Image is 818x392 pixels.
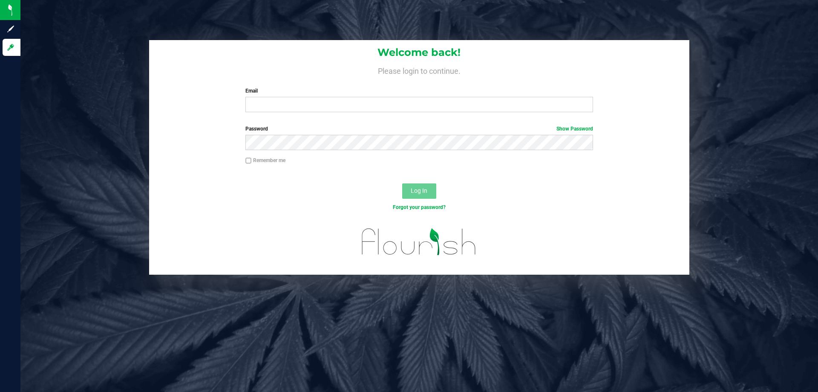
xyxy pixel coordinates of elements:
[6,25,15,33] inline-svg: Sign up
[556,126,593,132] a: Show Password
[393,204,446,210] a: Forgot your password?
[245,157,285,164] label: Remember me
[245,158,251,164] input: Remember me
[402,183,436,199] button: Log In
[245,87,593,95] label: Email
[351,220,487,264] img: flourish_logo.svg
[149,47,689,58] h1: Welcome back!
[245,126,268,132] span: Password
[6,43,15,52] inline-svg: Log in
[149,65,689,75] h4: Please login to continue.
[411,187,427,194] span: Log In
